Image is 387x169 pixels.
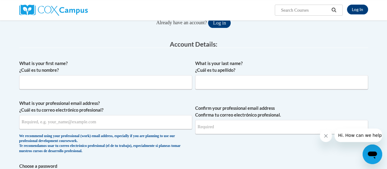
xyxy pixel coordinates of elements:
span: Account Details: [170,40,218,48]
input: Required [195,120,368,134]
span: Already have an account? [156,20,207,25]
label: What is your first name? ¿Cuál es tu nombre? [19,60,192,74]
label: What is your professional email address? ¿Cuál es tu correo electrónico profesional? [19,100,192,113]
iframe: Message from company [334,129,382,142]
iframe: Button to launch messaging window [363,144,382,164]
iframe: Close message [320,130,332,142]
span: Hi. How can we help? [4,4,50,9]
input: Search Courses [280,6,329,14]
label: What is your last name? ¿Cuál es tu apellido? [195,60,368,74]
button: Log in [208,18,231,28]
input: Metadata input [195,75,368,89]
button: Search [329,6,338,14]
input: Metadata input [19,115,192,129]
input: Metadata input [19,75,192,89]
img: Cox Campus [19,5,88,16]
div: We recommend using your professional (work) email address, especially if you are planning to use ... [19,134,192,154]
a: Log In [347,5,368,14]
label: Confirm your professional email address Confirma tu correo electrónico profesional. [195,105,368,118]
